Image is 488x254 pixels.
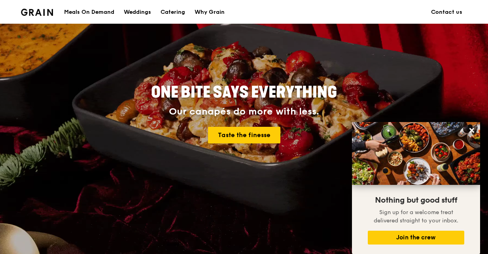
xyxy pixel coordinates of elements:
[124,0,151,24] div: Weddings
[119,0,156,24] a: Weddings
[21,9,53,16] img: Grain
[195,0,225,24] div: Why Grain
[426,0,467,24] a: Contact us
[375,196,457,205] span: Nothing but good stuff
[151,83,337,102] span: ONE BITE SAYS EVERYTHING
[102,106,386,117] div: Our canapés do more with less.
[368,231,464,245] button: Join the crew
[156,0,190,24] a: Catering
[161,0,185,24] div: Catering
[208,127,280,143] a: Taste the finesse
[64,0,114,24] div: Meals On Demand
[352,122,480,185] img: DSC07876-Edit02-Large.jpeg
[374,209,458,224] span: Sign up for a welcome treat delivered straight to your inbox.
[465,124,478,137] button: Close
[190,0,229,24] a: Why Grain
